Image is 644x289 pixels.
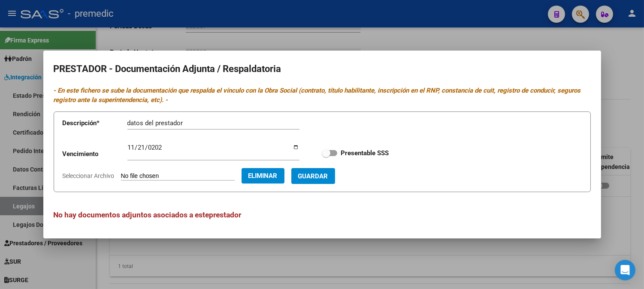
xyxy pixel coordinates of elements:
[54,61,591,77] h2: PRESTADOR - Documentación Adjunta / Respaldatoria
[63,118,127,128] p: Descripción
[615,260,635,280] div: Open Intercom Messenger
[291,168,335,184] button: Guardar
[209,211,242,219] span: prestador
[341,149,389,157] strong: Presentable SSS
[54,87,581,104] i: - En este fichero se sube la documentación que respalda el vínculo con la Obra Social (contrato, ...
[63,149,127,159] p: Vencimiento
[298,172,328,180] span: Guardar
[242,168,284,184] button: Eliminar
[54,209,591,220] h3: No hay documentos adjuntos asociados a este
[248,172,278,180] span: Eliminar
[63,172,115,179] span: Seleccionar Archivo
